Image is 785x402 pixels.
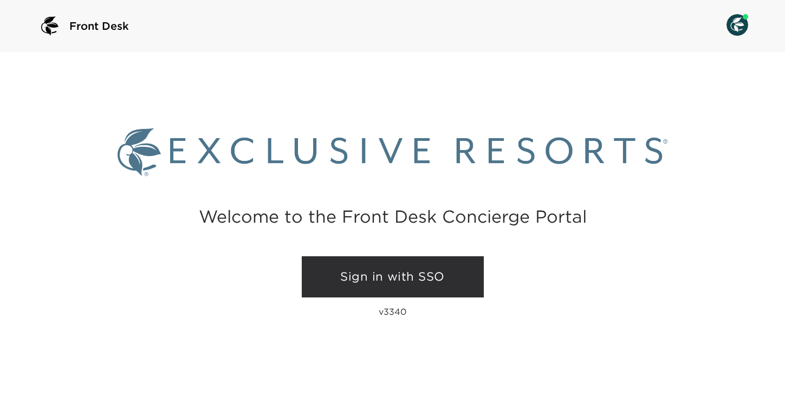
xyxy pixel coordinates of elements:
[69,18,129,34] span: Front Desk
[118,128,667,176] img: Exclusive Resorts logo
[726,14,748,36] img: User
[302,256,484,297] a: Sign in with SSO
[379,306,406,317] p: v3340
[37,13,63,39] img: logo
[199,208,587,225] h2: Welcome to the Front Desk Concierge Portal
